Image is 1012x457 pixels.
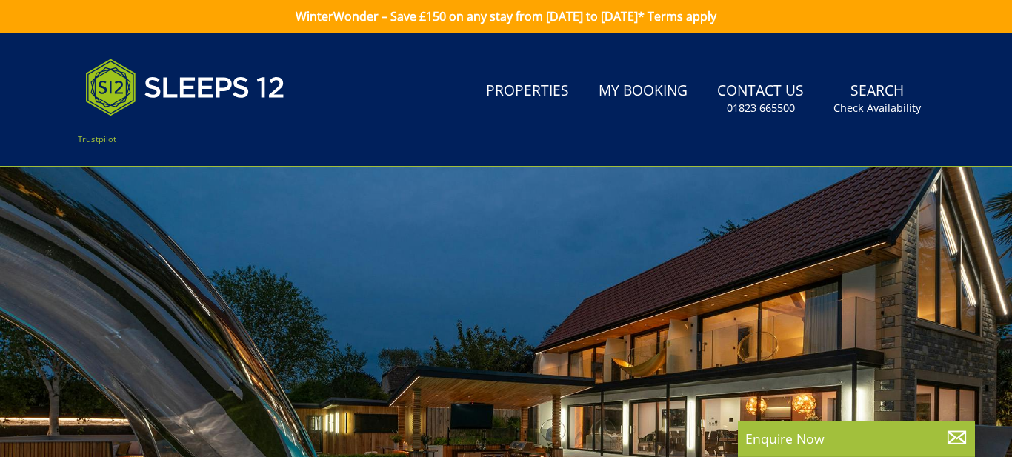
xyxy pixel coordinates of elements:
a: SearchCheck Availability [828,75,927,123]
p: Enquire Now [745,429,968,448]
a: Trustpilot [78,133,116,144]
small: 01823 665500 [727,101,795,116]
a: Contact Us01823 665500 [711,75,810,123]
a: Properties [480,75,575,108]
small: Check Availability [833,101,921,116]
a: My Booking [593,75,693,108]
img: Sleeps 12 [85,50,285,124]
